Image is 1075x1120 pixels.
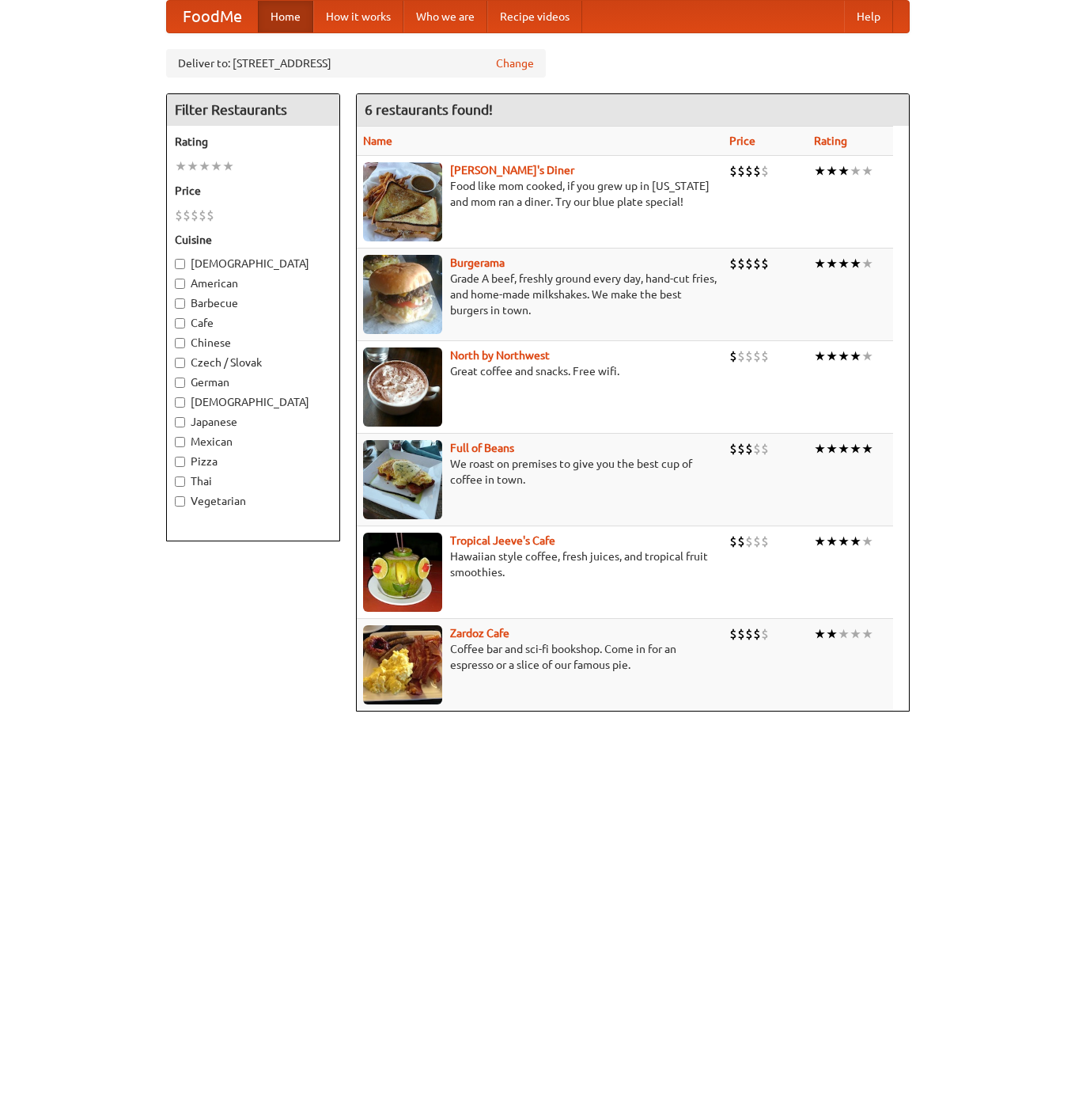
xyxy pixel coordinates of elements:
[450,442,514,454] a: Full of Beans
[175,476,185,487] input: Thai
[175,417,185,427] input: Japanese
[363,440,442,519] img: beans.jpg
[222,158,234,175] li: ★
[175,473,331,489] label: Thai
[814,440,826,457] li: ★
[814,625,826,643] li: ★
[761,533,769,550] li: $
[729,625,737,643] li: $
[450,349,550,362] a: North by Northwest
[175,318,185,328] input: Cafe
[175,378,185,388] input: German
[365,102,493,117] ng-pluralize: 6 restaurants found!
[761,440,769,457] li: $
[363,363,717,379] p: Great coffee and snacks. Free wifi.
[487,1,582,32] a: Recipe videos
[761,162,769,180] li: $
[206,207,214,224] li: $
[745,347,753,365] li: $
[450,256,505,269] a: Burgerama
[737,255,745,272] li: $
[175,298,185,309] input: Barbecue
[175,338,185,348] input: Chinese
[826,533,838,550] li: ★
[826,625,838,643] li: ★
[363,456,717,488] p: We roast on premises to give you the best cup of coffee in town.
[761,255,769,272] li: $
[199,158,210,175] li: ★
[199,207,206,224] li: $
[814,162,826,180] li: ★
[745,440,753,457] li: $
[850,440,861,457] li: ★
[363,255,442,334] img: burgerama.jpg
[745,533,753,550] li: $
[175,358,185,368] input: Czech / Slovak
[363,549,717,580] p: Hawaiian style coffee, fresh juices, and tropical fruit smoothies.
[838,533,850,550] li: ★
[175,414,331,430] label: Japanese
[761,625,769,643] li: $
[850,255,861,272] li: ★
[363,347,442,427] img: north.jpg
[363,641,717,673] p: Coffee bar and sci-fi bookshop. Come in for an espresso or a slice of our famous pie.
[167,94,339,126] h4: Filter Restaurants
[861,255,873,272] li: ★
[363,533,442,612] img: jeeves.jpg
[850,625,861,643] li: ★
[258,1,313,32] a: Home
[850,533,861,550] li: ★
[729,255,737,272] li: $
[175,295,331,311] label: Barbecue
[838,440,850,457] li: ★
[175,232,331,248] h5: Cuisine
[175,397,185,408] input: [DEMOGRAPHIC_DATA]
[861,162,873,180] li: ★
[183,207,191,224] li: $
[838,347,850,365] li: ★
[403,1,487,32] a: Who we are
[175,374,331,390] label: German
[175,256,331,271] label: [DEMOGRAPHIC_DATA]
[175,259,185,269] input: [DEMOGRAPHIC_DATA]
[861,347,873,365] li: ★
[450,627,509,640] a: Zardoz Cafe
[175,134,331,150] h5: Rating
[729,162,737,180] li: $
[363,178,717,210] p: Food like mom cooked, if you grew up in [US_STATE] and mom ran a diner. Try our blue plate special!
[729,533,737,550] li: $
[761,347,769,365] li: $
[861,440,873,457] li: ★
[753,625,761,643] li: $
[826,347,838,365] li: ★
[166,49,546,78] div: Deliver to: [STREET_ADDRESS]
[753,347,761,365] li: $
[838,255,850,272] li: ★
[175,275,331,291] label: American
[753,533,761,550] li: $
[363,271,717,318] p: Grade A beef, freshly ground every day, hand-cut fries, and home-made milkshakes. We make the bes...
[313,1,403,32] a: How it works
[450,534,555,547] a: Tropical Jeeve's Cafe
[175,437,185,447] input: Mexican
[814,347,826,365] li: ★
[175,279,185,289] input: American
[737,162,745,180] li: $
[753,162,761,180] li: $
[753,255,761,272] li: $
[814,533,826,550] li: ★
[175,207,183,224] li: $
[745,162,753,180] li: $
[191,207,199,224] li: $
[814,255,826,272] li: ★
[450,164,574,177] a: [PERSON_NAME]'s Diner
[850,347,861,365] li: ★
[175,454,331,469] label: Pizza
[850,162,861,180] li: ★
[753,440,761,457] li: $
